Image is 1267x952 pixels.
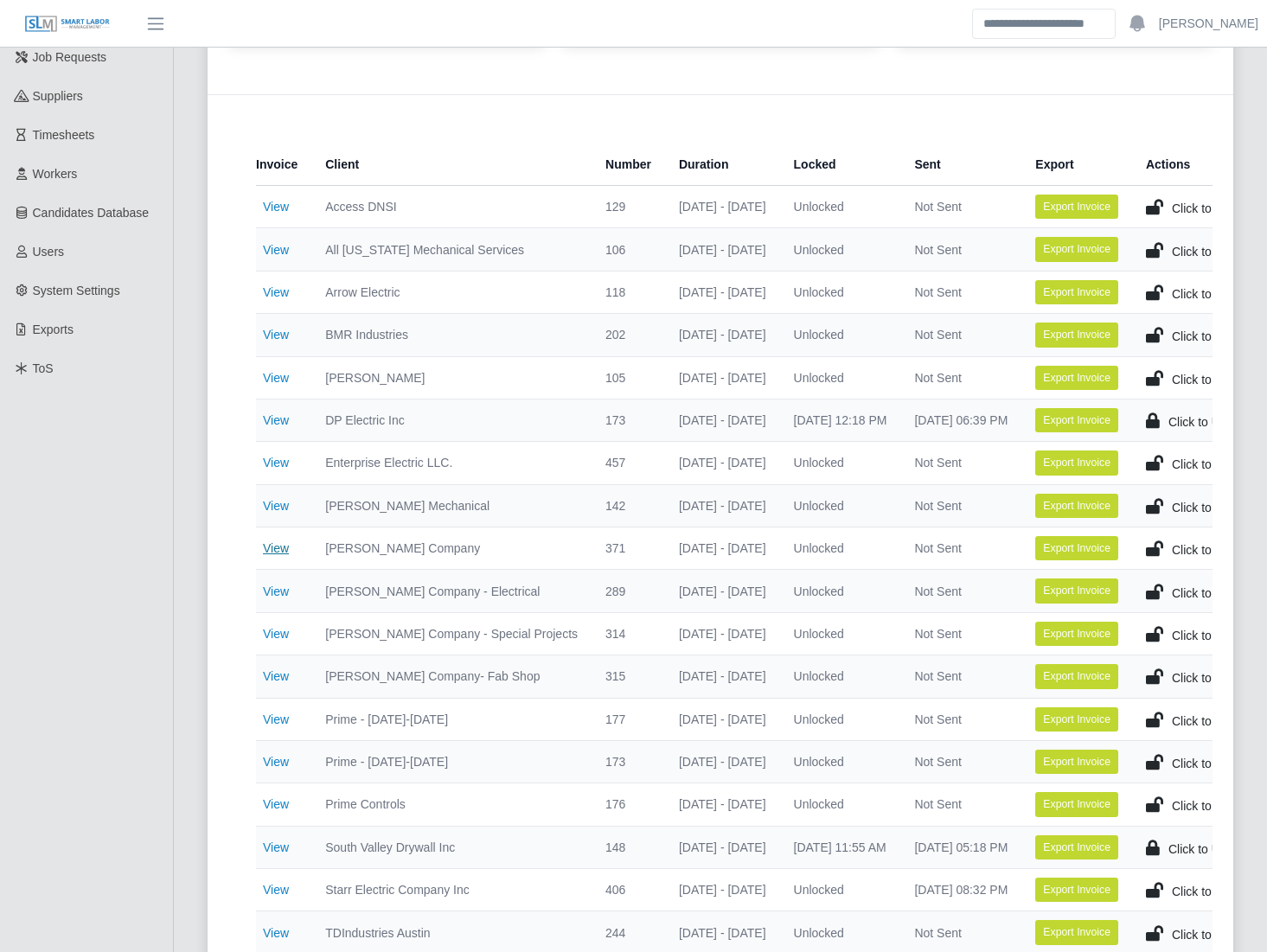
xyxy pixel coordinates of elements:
td: BMR Industries [311,314,592,356]
a: View [263,627,289,641]
td: Not Sent [900,186,1021,228]
td: [DATE] - [DATE] [665,783,780,826]
td: [PERSON_NAME] Company - Electrical [311,570,592,612]
a: [PERSON_NAME] [1159,15,1258,33]
td: DP Electric Inc [311,399,592,441]
a: View [263,541,289,555]
a: View [263,200,289,214]
span: Click to Lock [1172,885,1240,898]
button: Export Invoice [1035,622,1118,646]
td: 106 [592,228,665,271]
td: Starr Electric Company Inc [311,869,592,911]
td: [DATE] - [DATE] [665,271,780,313]
span: Click to Lock [1172,586,1240,600]
td: [DATE] 11:55 AM [780,826,901,868]
td: Not Sent [900,570,1021,612]
span: Click to Lock [1172,501,1240,514]
td: 315 [592,655,665,698]
td: Unlocked [780,740,901,783]
td: Enterprise Electric LLC. [311,442,592,484]
button: Export Invoice [1035,878,1118,902]
span: Timesheets [33,128,95,142]
td: [DATE] 08:32 PM [900,869,1021,911]
a: View [263,883,289,897]
td: Unlocked [780,186,901,228]
td: 406 [592,869,665,911]
td: [DATE] - [DATE] [665,826,780,868]
td: 314 [592,612,665,655]
td: Not Sent [900,442,1021,484]
td: [DATE] - [DATE] [665,228,780,271]
td: [DATE] 12:18 PM [780,399,901,441]
a: View [263,755,289,769]
button: Export Invoice [1035,664,1118,688]
span: Click to Unlock [1168,842,1249,856]
td: 289 [592,570,665,612]
td: Not Sent [900,484,1021,527]
td: Unlocked [780,698,901,740]
th: Locked [780,144,901,186]
th: Duration [665,144,780,186]
td: [DATE] - [DATE] [665,740,780,783]
button: Export Invoice [1035,494,1118,518]
input: Search [972,9,1116,39]
td: [DATE] - [DATE] [665,869,780,911]
td: 371 [592,527,665,570]
span: Click to Lock [1172,671,1240,685]
button: Export Invoice [1035,792,1118,816]
td: 176 [592,783,665,826]
span: Click to Lock [1172,757,1240,770]
td: 173 [592,399,665,441]
a: View [263,285,289,299]
td: Not Sent [900,271,1021,313]
td: 118 [592,271,665,313]
span: Click to Lock [1172,799,1240,813]
td: [DATE] - [DATE] [665,399,780,441]
td: Not Sent [900,314,1021,356]
td: Arrow Electric [311,271,592,313]
td: Unlocked [780,356,901,399]
td: [DATE] 05:18 PM [900,826,1021,868]
td: 142 [592,484,665,527]
td: Not Sent [900,612,1021,655]
td: Unlocked [780,228,901,271]
button: Export Invoice [1035,536,1118,560]
td: Unlocked [780,570,901,612]
td: [DATE] - [DATE] [665,527,780,570]
span: Click to Lock [1172,373,1240,387]
span: Click to Lock [1172,629,1240,642]
button: Export Invoice [1035,237,1118,261]
td: [PERSON_NAME] Company - Special Projects [311,612,592,655]
td: Unlocked [780,271,901,313]
a: View [263,456,289,470]
td: [DATE] - [DATE] [665,314,780,356]
td: [DATE] - [DATE] [665,356,780,399]
span: Click to Lock [1172,245,1240,259]
span: Candidates Database [33,206,150,220]
button: Export Invoice [1035,323,1118,347]
span: Click to Lock [1172,457,1240,471]
td: [DATE] 06:39 PM [900,399,1021,441]
td: Not Sent [900,698,1021,740]
td: 148 [592,826,665,868]
span: Click to Lock [1172,714,1240,728]
td: Unlocked [780,442,901,484]
th: Actions [1132,144,1259,186]
td: [PERSON_NAME] [311,356,592,399]
td: All [US_STATE] Mechanical Services [311,228,592,271]
td: [DATE] - [DATE] [665,612,780,655]
td: [DATE] - [DATE] [665,698,780,740]
a: View [263,413,289,427]
a: View [263,371,289,385]
button: Export Invoice [1035,408,1118,432]
td: 173 [592,740,665,783]
span: Users [33,245,65,259]
td: 129 [592,186,665,228]
td: [PERSON_NAME] Mechanical [311,484,592,527]
td: Unlocked [780,527,901,570]
a: View [263,840,289,854]
button: Export Invoice [1035,750,1118,774]
th: Client [311,144,592,186]
td: Not Sent [900,740,1021,783]
span: Click to Lock [1172,201,1240,215]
